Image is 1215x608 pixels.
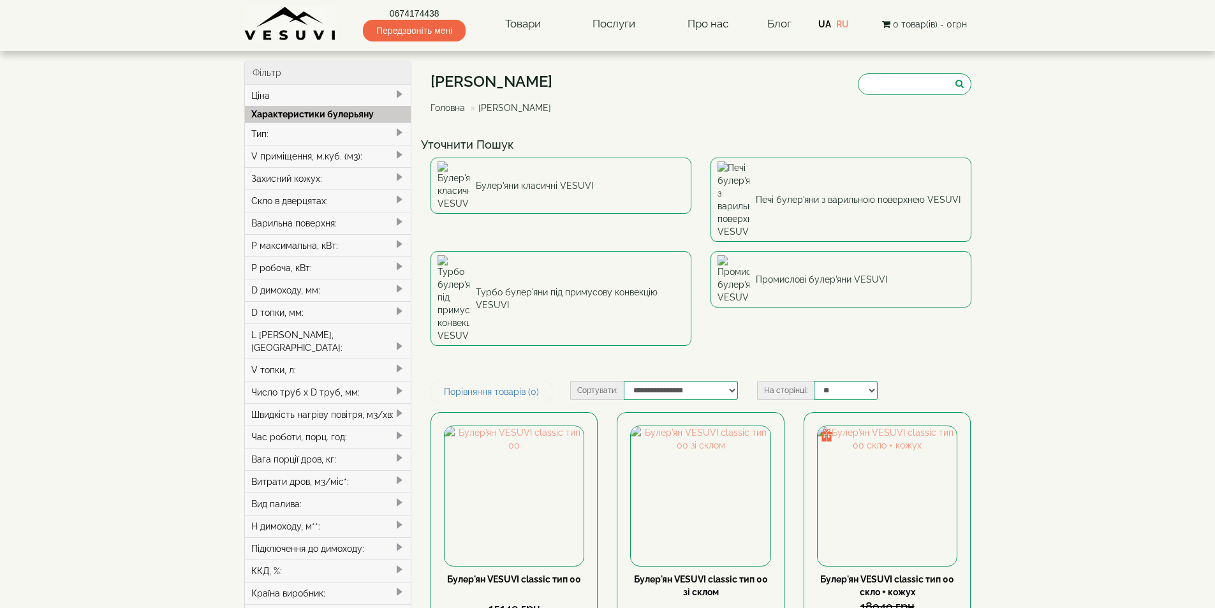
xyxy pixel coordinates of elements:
a: Булер'ян VESUVI classic тип 00 скло + кожух [820,574,954,597]
span: Передзвоніть мені [363,20,466,41]
img: Турбо булер'яни під примусову конвекцію VESUVI [438,255,469,342]
a: Послуги [580,10,648,39]
a: Порівняння товарів (0) [431,381,552,403]
img: Булер'яни класичні VESUVI [438,161,469,210]
div: Варильна поверхня: [245,212,411,234]
div: Швидкість нагріву повітря, м3/хв: [245,403,411,426]
a: Печі булер'яни з варильною поверхнею VESUVI Печі булер'яни з варильною поверхнею VESUVI [711,158,971,242]
a: Булер'ян VESUVI classic тип 00 [447,574,581,584]
div: Тип: [245,122,411,145]
div: L [PERSON_NAME], [GEOGRAPHIC_DATA]: [245,323,411,359]
div: Час роботи, порц. год: [245,426,411,448]
a: Головна [431,103,465,113]
img: gift [820,429,833,441]
div: Країна виробник: [245,582,411,604]
img: Булер'ян VESUVI classic тип 00 зі склом [631,426,770,565]
div: Витрати дров, м3/міс*: [245,470,411,493]
a: Промислові булер'яни VESUVI Промислові булер'яни VESUVI [711,251,971,308]
a: RU [836,19,849,29]
div: Вага порції дров, кг: [245,448,411,470]
a: 0674174438 [363,7,466,20]
div: V топки, л: [245,359,411,381]
h1: [PERSON_NAME] [431,73,561,90]
div: Число труб x D труб, мм: [245,381,411,403]
img: Завод VESUVI [244,6,337,41]
a: Про нас [675,10,741,39]
div: P робоча, кВт: [245,256,411,279]
span: 0 товар(ів) - 0грн [893,19,967,29]
div: D топки, мм: [245,301,411,323]
li: [PERSON_NAME] [468,101,551,114]
img: Булер'ян VESUVI classic тип 00 скло + кожух [818,426,957,565]
img: Промислові булер'яни VESUVI [718,255,749,304]
h4: Уточнити Пошук [421,138,981,151]
div: D димоходу, мм: [245,279,411,301]
a: UA [818,19,831,29]
div: Фільтр [245,61,411,85]
div: Підключення до димоходу: [245,537,411,560]
div: P максимальна, кВт: [245,234,411,256]
img: Булер'ян VESUVI classic тип 00 [445,426,584,565]
label: Сортувати: [570,381,624,400]
a: Товари [492,10,554,39]
div: Ціна [245,85,411,107]
div: Захисний кожух: [245,167,411,189]
div: H димоходу, м**: [245,515,411,537]
a: Блог [767,17,792,30]
img: Печі булер'яни з варильною поверхнею VESUVI [718,161,749,238]
button: 0 товар(ів) - 0грн [878,17,971,31]
div: Скло в дверцятах: [245,189,411,212]
label: На сторінці: [757,381,814,400]
div: ККД, %: [245,560,411,582]
div: Вид палива: [245,493,411,515]
div: Характеристики булерьяну [245,106,411,122]
div: V приміщення, м.куб. (м3): [245,145,411,167]
a: Булер'яни класичні VESUVI Булер'яни класичні VESUVI [431,158,691,214]
a: Турбо булер'яни під примусову конвекцію VESUVI Турбо булер'яни під примусову конвекцію VESUVI [431,251,691,346]
a: Булер'ян VESUVI classic тип 00 зі склом [634,574,768,597]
